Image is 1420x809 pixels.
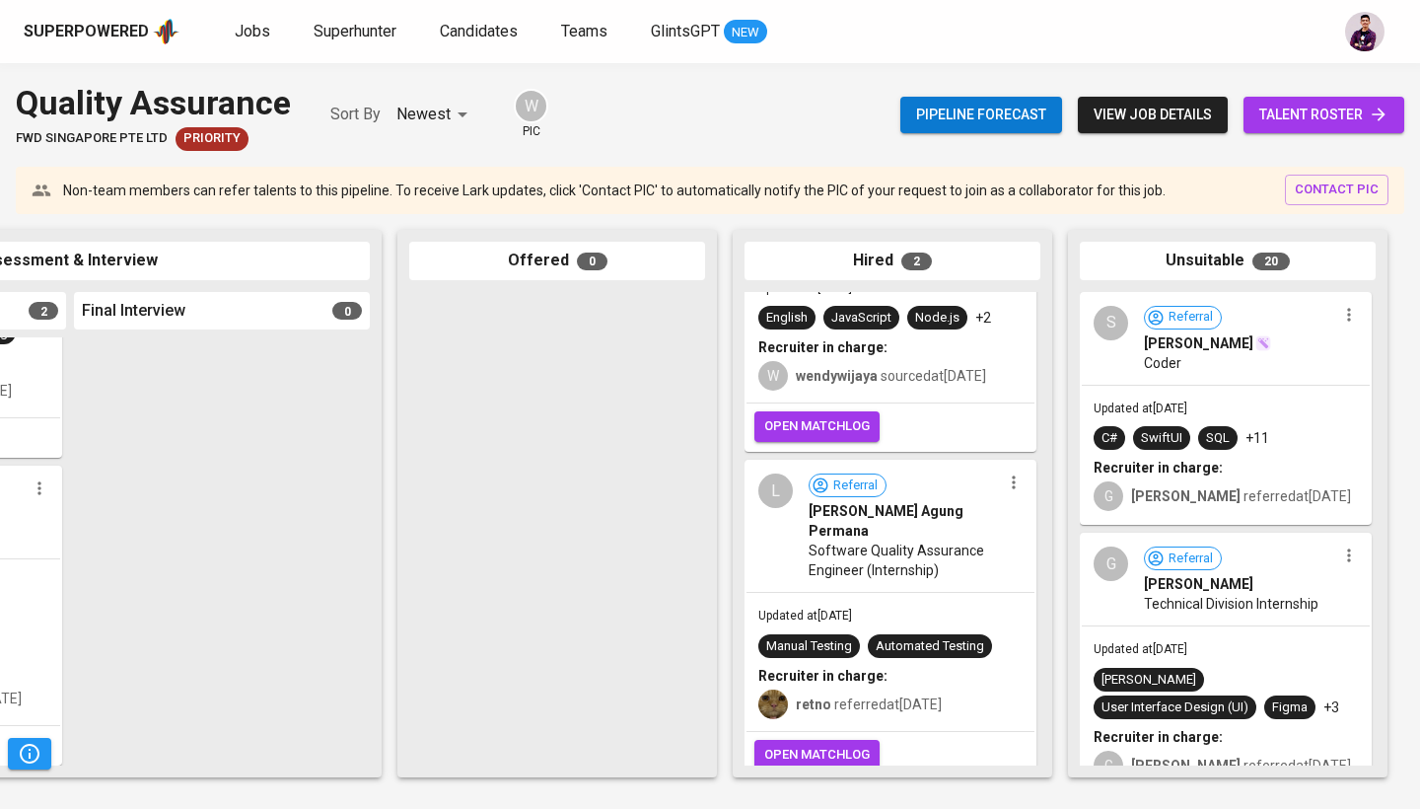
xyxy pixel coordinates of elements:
span: [PERSON_NAME] Agung Permana [809,501,1001,541]
p: +2 [975,308,991,328]
span: contact pic [1295,179,1379,201]
div: Manual Testing [766,637,852,656]
p: +3 [1323,698,1339,717]
p: +11 [1245,428,1269,448]
span: 20 [1252,253,1290,270]
b: Recruiter in charge: [1094,460,1223,476]
div: C# [1101,429,1117,448]
div: L [758,474,793,508]
a: Candidates [440,20,522,44]
span: Updated at [DATE] [1094,402,1187,415]
div: Automated Testing [876,637,984,656]
span: referred at [DATE] [1131,488,1351,504]
div: pic [514,89,548,140]
span: Superhunter [314,22,396,40]
div: Quality Assurance [16,79,291,127]
b: [PERSON_NAME] [1131,758,1241,773]
span: Referral [1161,550,1221,568]
span: open matchlog [764,415,870,438]
b: retno [796,697,831,712]
span: [PERSON_NAME] [1144,574,1253,594]
a: Teams [561,20,611,44]
div: SwiftUI [1141,429,1182,448]
div: JavaScript [831,309,891,328]
button: view job details [1078,97,1228,133]
span: Referral [825,477,886,495]
p: Non-team members can refer talents to this pipeline. To receive Lark updates, click 'Contact PIC'... [63,181,1166,200]
img: erwin@glints.com [1345,12,1384,51]
span: Software Quality Assurance Engineer (Internship) [809,541,1001,580]
span: Jobs [235,22,270,40]
span: [PERSON_NAME] [1144,333,1253,353]
b: Recruiter in charge: [1094,729,1223,745]
img: ec6c0910-f960-4a00-a8f8-c5744e41279e.jpg [758,690,788,719]
div: G [1094,751,1123,780]
p: Sort By [330,103,381,126]
b: Recruiter in charge: [758,668,887,684]
span: 0 [332,302,362,320]
span: Technical Division Internship [1144,594,1318,614]
span: referred at [DATE] [1131,758,1351,773]
div: Unsuitable [1080,242,1376,280]
b: [PERSON_NAME] [1131,488,1241,504]
div: Superpowered [24,21,149,43]
div: W [514,89,548,123]
div: G [1094,481,1123,511]
span: Candidates [440,22,518,40]
span: Priority [176,129,248,148]
button: open matchlog [754,411,880,442]
a: Superhunter [314,20,400,44]
span: Coder [1144,353,1181,373]
p: Newest [396,103,451,126]
div: [PERSON_NAME] [1101,671,1196,690]
span: GlintsGPT [651,22,720,40]
span: 2 [901,253,932,270]
span: Updated at [DATE] [758,609,852,623]
img: magic_wand.svg [1255,335,1271,351]
span: sourced at [DATE] [796,368,986,384]
b: Recruiter in charge: [758,339,887,355]
div: Newest [396,97,474,133]
div: W [758,361,788,391]
div: User Interface Design (UI) [1101,699,1248,717]
b: wendywijaya [796,368,878,384]
span: Updated at [DATE] [758,281,852,295]
button: contact pic [1285,175,1388,205]
div: Hired [745,242,1040,280]
span: open matchlog [764,744,870,767]
span: referred at [DATE] [796,697,942,712]
a: GlintsGPT NEW [651,20,767,44]
button: Pipeline Triggers [8,738,51,770]
a: talent roster [1243,97,1404,133]
div: New Job received from Demand Team [176,127,248,151]
div: Offered [409,242,705,280]
span: Pipeline forecast [916,103,1046,127]
a: Jobs [235,20,274,44]
div: G [1094,547,1128,581]
span: view job details [1094,103,1212,127]
img: app logo [153,17,179,46]
span: talent roster [1259,103,1388,127]
span: 2 [29,302,58,320]
span: Updated at [DATE] [1094,642,1187,656]
span: 0 [577,253,607,270]
div: S [1094,306,1128,340]
div: Node.js [915,309,959,328]
span: NEW [724,23,767,42]
span: Referral [1161,308,1221,327]
span: FWD Singapore Pte Ltd [16,129,168,148]
div: Figma [1272,699,1308,717]
button: open matchlog [754,740,880,771]
div: SQL [1206,429,1230,448]
span: Teams [561,22,607,40]
div: English [766,309,808,328]
a: Superpoweredapp logo [24,17,179,46]
span: Final Interview [82,300,185,323]
button: Pipeline forecast [900,97,1062,133]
